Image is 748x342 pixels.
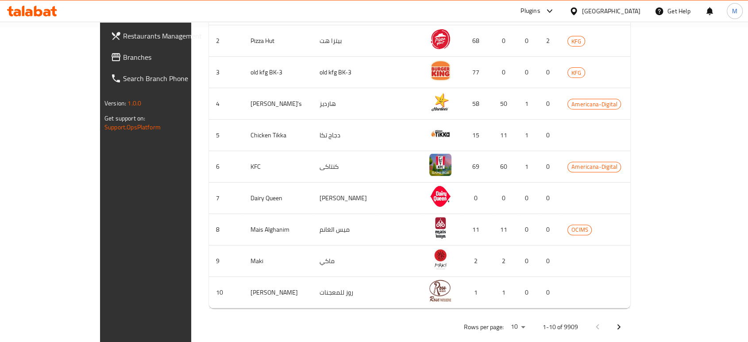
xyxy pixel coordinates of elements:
td: KFC [243,151,312,183]
td: Mais Alghanim [243,214,312,245]
img: Pizza Hut [429,28,451,50]
img: Chicken Tikka [429,122,451,144]
td: هارديز [312,88,378,120]
td: 68 [462,25,493,57]
td: 0 [518,183,539,214]
td: دجاج تكا [312,120,378,151]
span: OCIMS [568,225,591,235]
td: 8 [209,214,243,245]
img: Rose PATISSERIE [429,280,451,302]
span: Restaurants Management [123,31,218,41]
td: 0 [518,214,539,245]
td: 15 [462,120,493,151]
td: 0 [518,25,539,57]
td: 0 [493,57,518,88]
td: 1 [462,277,493,308]
td: 11 [493,214,518,245]
a: Support.OpsPlatform [104,121,161,133]
td: old kfg BK-3 [312,57,378,88]
td: 2 [462,245,493,277]
td: Chicken Tikka [243,120,312,151]
td: كنتاكى [312,151,378,183]
td: Pizza Hut [243,25,312,57]
td: 4 [209,88,243,120]
span: Americana-Digital [568,99,621,109]
td: 0 [539,245,560,277]
td: Maki [243,245,312,277]
td: Dairy Queen [243,183,312,214]
img: Hardee's [429,91,451,113]
td: 2 [493,245,518,277]
img: KFC [429,154,451,176]
td: [PERSON_NAME] [243,277,312,308]
div: Plugins [521,6,540,16]
td: 0 [518,245,539,277]
td: روز للمعجنات [312,277,378,308]
td: ماكي [312,245,378,277]
td: 1 [518,151,539,183]
td: 50 [493,88,518,120]
p: Rows per page: [464,322,504,333]
img: Mais Alghanim [429,217,451,239]
td: 60 [493,151,518,183]
td: 1 [518,88,539,120]
a: Search Branch Phone [104,68,225,89]
span: M [732,6,737,16]
td: 0 [518,57,539,88]
td: [PERSON_NAME] [312,183,378,214]
td: 0 [539,151,560,183]
td: 0 [539,120,560,151]
td: 0 [518,277,539,308]
a: Restaurants Management [104,25,225,47]
td: 2 [209,25,243,57]
button: Next page [608,316,629,338]
a: Branches [104,47,225,68]
td: 1 [518,120,539,151]
td: بيتزا هت [312,25,378,57]
td: 58 [462,88,493,120]
span: Get support on: [104,113,145,124]
td: 69 [462,151,493,183]
img: Maki [429,248,451,270]
td: 6 [209,151,243,183]
td: 7 [209,183,243,214]
td: 0 [539,277,560,308]
td: 0 [493,183,518,214]
td: 1 [493,277,518,308]
td: 0 [539,183,560,214]
td: 11 [493,120,518,151]
span: KFG [568,36,585,47]
img: Dairy Queen [429,185,451,207]
span: Version: [104,97,126,109]
td: 10 [209,277,243,308]
td: 2 [539,25,560,57]
img: old kfg BK-3 [429,59,451,82]
td: 0 [539,214,560,245]
td: 0 [539,88,560,120]
span: Americana-Digital [568,162,621,172]
td: 9 [209,245,243,277]
td: 0 [493,25,518,57]
span: Search Branch Phone [123,73,218,84]
td: 0 [462,183,493,214]
td: old kfg BK-3 [243,57,312,88]
td: 77 [462,57,493,88]
div: Rows per page: [507,320,528,334]
td: 11 [462,214,493,245]
p: 1-10 of 9909 [543,322,578,333]
span: 1.0.0 [127,97,141,109]
td: ميس الغانم [312,214,378,245]
div: [GEOGRAPHIC_DATA] [582,6,640,16]
span: Branches [123,52,218,62]
td: 3 [209,57,243,88]
td: 0 [539,57,560,88]
span: KFG [568,68,585,78]
td: [PERSON_NAME]'s [243,88,312,120]
td: 5 [209,120,243,151]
